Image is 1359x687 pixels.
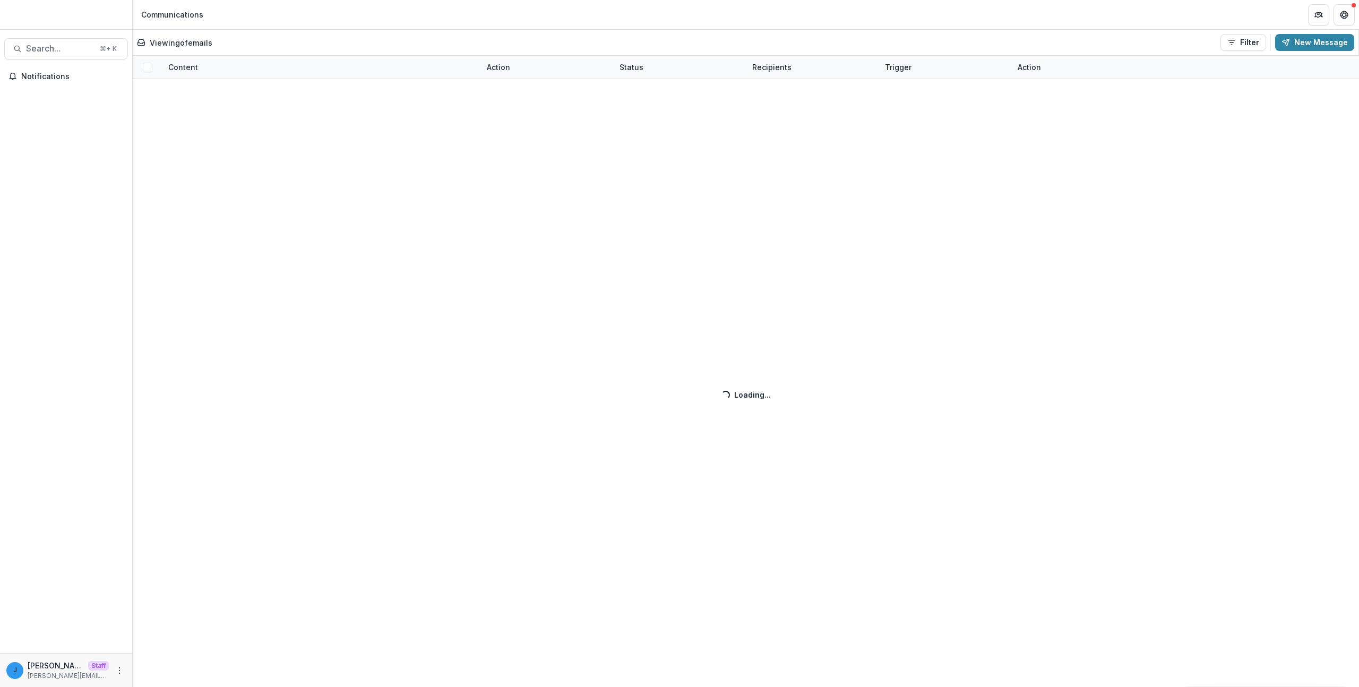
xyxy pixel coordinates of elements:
button: Notifications [4,68,128,85]
p: Staff [88,661,109,671]
button: New Message [1275,34,1354,51]
span: Search... [26,44,93,54]
button: Open AI Assistant [1312,640,1338,666]
button: Search... [4,38,128,59]
button: Get Help [1334,4,1355,25]
div: Communications [141,9,203,20]
div: jonah@trytemelio.com [13,667,17,674]
nav: breadcrumb [137,7,208,22]
p: [PERSON_NAME][EMAIL_ADDRESS][DOMAIN_NAME] [28,660,84,671]
button: More [113,664,126,677]
span: Notifications [21,72,124,81]
p: [PERSON_NAME][EMAIL_ADDRESS][DOMAIN_NAME] [28,671,109,681]
button: Partners [1308,4,1329,25]
button: Filter [1220,34,1266,51]
div: ⌘ + K [98,43,119,55]
p: Viewing of emails [150,37,212,48]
